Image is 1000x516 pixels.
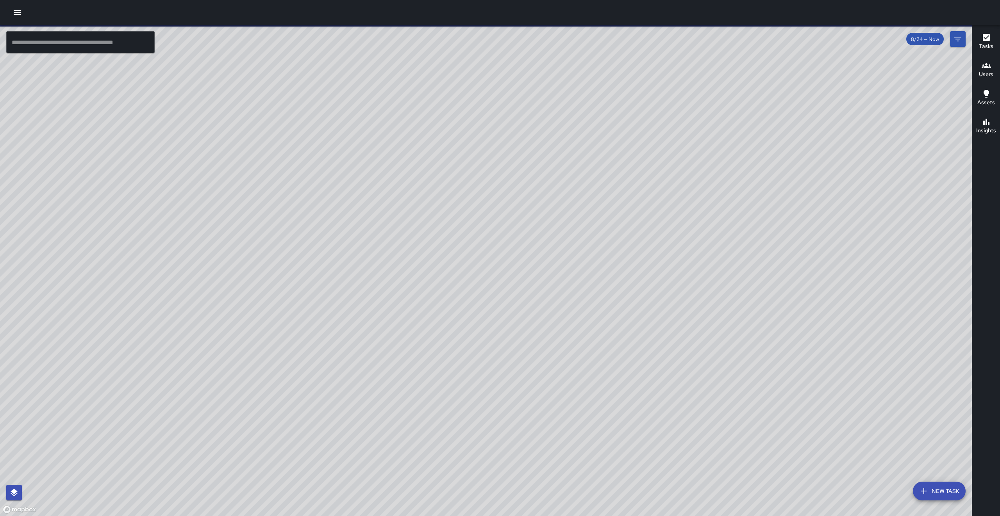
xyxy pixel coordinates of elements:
[913,482,966,500] button: New Task
[977,98,995,107] h6: Assets
[976,126,996,135] h6: Insights
[979,70,993,79] h6: Users
[972,112,1000,141] button: Insights
[950,31,966,47] button: Filters
[972,56,1000,84] button: Users
[906,36,944,43] span: 8/24 — Now
[979,42,993,51] h6: Tasks
[972,28,1000,56] button: Tasks
[972,84,1000,112] button: Assets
